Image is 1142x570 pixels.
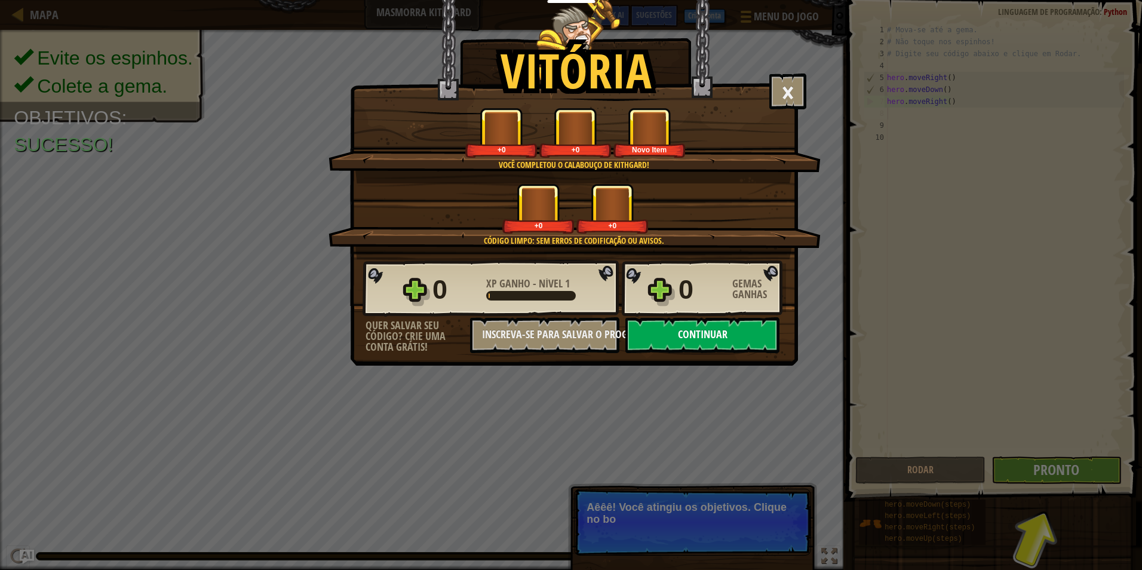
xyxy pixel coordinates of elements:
[565,276,570,291] span: 1
[501,44,652,97] h1: Vitória
[625,317,779,353] button: Continuar
[616,145,683,154] div: Novo Item
[536,276,565,291] span: Nível
[579,221,646,230] div: +0
[542,145,609,154] div: +0
[385,235,762,247] div: Código Limpo: sem erros de codificação ou avisos.
[366,320,470,353] div: Quer salvar seu código? Crie uma conta grátis!
[679,271,725,309] div: 0
[432,271,479,309] div: 0
[470,317,619,353] button: Inscreva-se para salvar o progresso
[468,145,535,154] div: +0
[769,73,806,109] button: ×
[486,278,570,289] div: -
[486,276,533,291] span: XP Ganho
[505,221,572,230] div: +0
[732,278,786,300] div: Gemas Ganhas
[385,159,762,171] div: Você completou o Calabouço de Kithgard!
